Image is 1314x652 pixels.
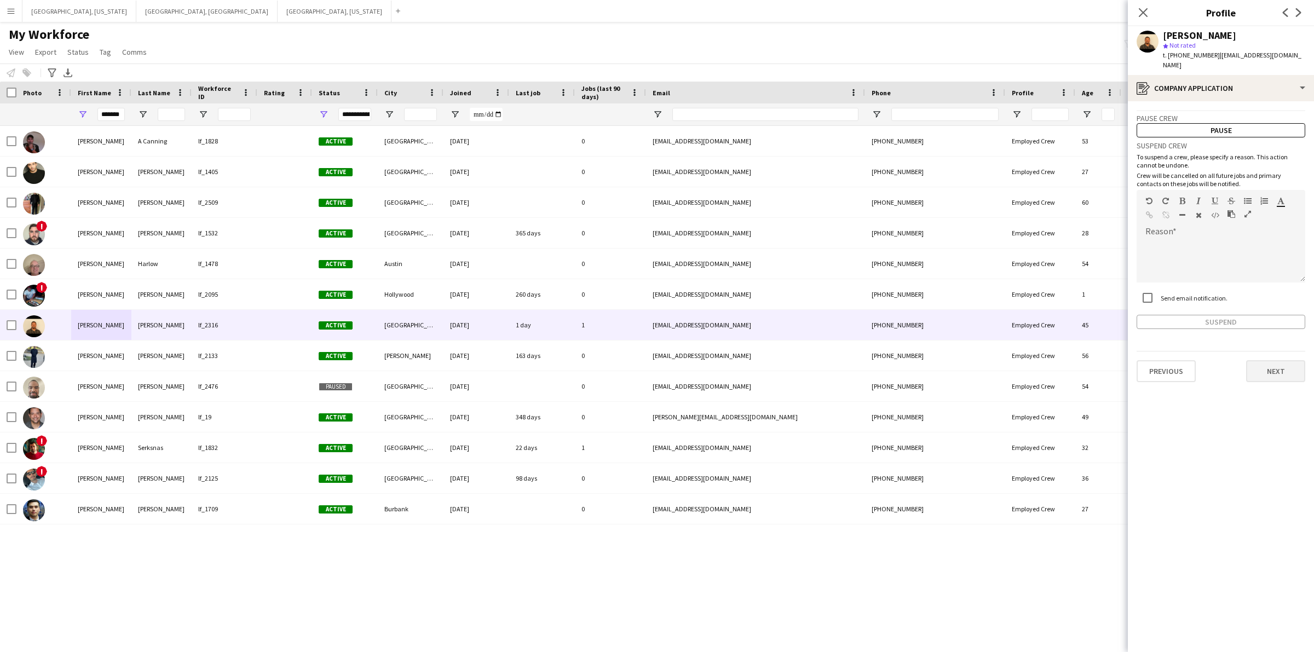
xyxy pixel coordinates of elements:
button: Previous [1137,360,1196,382]
img: Michael A Canning [23,131,45,153]
a: Comms [118,45,151,59]
div: 163 days [509,341,575,371]
div: Employed Crew [1005,432,1075,463]
input: Profile Filter Input [1031,108,1069,121]
div: [PERSON_NAME] [71,432,131,463]
div: Harlow [131,249,192,279]
img: Michael Drumm [23,223,45,245]
div: [EMAIL_ADDRESS][DOMAIN_NAME] [646,341,865,371]
div: 56 [1075,341,1121,371]
button: Strikethrough [1227,197,1235,205]
img: Michael Rosinsky [23,407,45,429]
button: Open Filter Menu [450,109,460,119]
span: First Name [78,89,111,97]
div: [PHONE_NUMBER] [865,432,1005,463]
button: HTML Code [1211,211,1219,220]
div: 27 [1075,494,1121,524]
div: Employed Crew [1005,157,1075,187]
div: [EMAIL_ADDRESS][DOMAIN_NAME] [646,249,865,279]
span: Active [319,444,353,452]
div: 45 [1075,310,1121,340]
div: lf_2095 [192,279,257,309]
img: Michael Serksnas [23,438,45,460]
button: Open Filter Menu [653,109,662,119]
div: [EMAIL_ADDRESS][DOMAIN_NAME] [646,310,865,340]
div: A Canning [131,126,192,156]
button: Open Filter Menu [138,109,148,119]
h3: Pause crew [1137,113,1305,123]
span: Status [319,89,340,97]
div: 22 days [509,432,575,463]
button: [GEOGRAPHIC_DATA], [GEOGRAPHIC_DATA] [136,1,278,22]
button: Next [1246,360,1305,382]
div: 54 [1075,371,1121,401]
div: 53 [1075,126,1121,156]
div: [PERSON_NAME] [71,341,131,371]
div: 1 [575,310,646,340]
button: Bold [1178,197,1186,205]
span: Paused [319,383,353,391]
div: [EMAIL_ADDRESS][DOMAIN_NAME] [646,218,865,248]
div: 0 [575,249,646,279]
button: Open Filter Menu [319,109,328,119]
span: Active [319,137,353,146]
div: [DATE] [443,157,509,187]
span: Rating [264,89,285,97]
span: Age [1082,89,1093,97]
a: View [4,45,28,59]
div: [PHONE_NUMBER] [865,187,1005,217]
button: Undo [1145,197,1153,205]
span: t. [PHONE_NUMBER] [1163,51,1220,59]
div: 0 [575,463,646,493]
span: Active [319,505,353,513]
div: [DATE] [443,218,509,248]
div: [PHONE_NUMBER] [865,126,1005,156]
button: Italic [1195,197,1202,205]
div: 28 [1075,218,1121,248]
input: Workforce ID Filter Input [218,108,251,121]
img: Michael Baydoun [23,162,45,184]
span: Active [319,229,353,238]
div: lf_1532 [192,218,257,248]
div: Austin [378,249,443,279]
div: [PERSON_NAME] [131,279,192,309]
div: [PHONE_NUMBER] [865,402,1005,432]
div: [DATE] [443,126,509,156]
span: Tag [100,47,111,57]
img: Michael Kelly [23,285,45,307]
div: 54 [1075,249,1121,279]
input: Phone Filter Input [891,108,999,121]
button: Open Filter Menu [872,109,881,119]
div: [PERSON_NAME] [71,187,131,217]
span: Comms [122,47,147,57]
img: Michael Khalemsky [23,315,45,337]
button: Unordered List [1244,197,1252,205]
div: [PHONE_NUMBER] [865,371,1005,401]
button: Paste as plain text [1227,210,1235,218]
span: Export [35,47,56,57]
div: [PERSON_NAME] [71,371,131,401]
div: [PERSON_NAME] [131,310,192,340]
div: [EMAIL_ADDRESS][DOMAIN_NAME] [646,157,865,187]
div: lf_1828 [192,126,257,156]
div: 260 days [509,279,575,309]
div: [PERSON_NAME] [131,157,192,187]
div: [PHONE_NUMBER] [865,310,1005,340]
button: Pause [1137,123,1305,137]
input: City Filter Input [404,108,437,121]
div: 1 [1075,279,1121,309]
div: [GEOGRAPHIC_DATA] [378,310,443,340]
span: ! [36,282,47,293]
span: Phone [872,89,891,97]
div: [GEOGRAPHIC_DATA] [378,126,443,156]
div: Employed Crew [1005,279,1075,309]
div: 0 [575,494,646,524]
span: Last job [516,89,540,97]
a: Tag [95,45,116,59]
div: [PHONE_NUMBER] [865,279,1005,309]
input: First Name Filter Input [97,108,125,121]
div: 1 day [509,310,575,340]
button: Open Filter Menu [198,109,208,119]
div: [PERSON_NAME] [71,402,131,432]
div: [PERSON_NAME] [71,310,131,340]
